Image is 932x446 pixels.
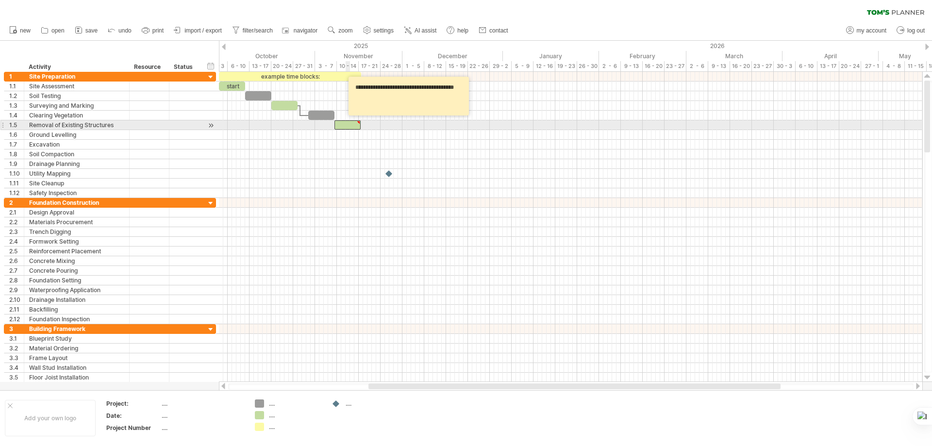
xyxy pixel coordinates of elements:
div: .... [346,399,399,408]
div: 2.9 [9,285,24,295]
span: contact [489,27,508,34]
div: 1 - 5 [402,61,424,71]
span: help [457,27,468,34]
div: .... [162,399,243,408]
div: January 2026 [503,51,599,61]
div: 1.7 [9,140,24,149]
div: March 2026 [686,51,782,61]
div: Material Ordering [29,344,124,353]
div: 4 - 8 [883,61,905,71]
div: 1.11 [9,179,24,188]
div: 1.5 [9,120,24,130]
div: Drainage Installation [29,295,124,304]
div: Concrete Mixing [29,256,124,265]
div: 1.4 [9,111,24,120]
span: settings [374,27,394,34]
div: 1.2 [9,91,24,100]
div: 29 - 2 [490,61,512,71]
div: 23 - 27 [752,61,774,71]
div: 3.4 [9,363,24,372]
div: Wall Stud Installation [29,363,124,372]
a: save [72,24,100,37]
div: 2.1 [9,208,24,217]
div: Project: [106,399,160,408]
div: example time blocks: [219,72,361,81]
div: Date: [106,412,160,420]
div: 23 - 27 [665,61,686,71]
div: .... [162,424,243,432]
div: 2.2 [9,217,24,227]
div: 1.8 [9,149,24,159]
div: Drainage Planning [29,159,124,168]
div: Surveying and Marking [29,101,124,110]
div: 12 - 16 [533,61,555,71]
div: 3.2 [9,344,24,353]
div: 2.11 [9,305,24,314]
div: December 2025 [402,51,503,61]
div: Backfilling [29,305,124,314]
div: 2.5 [9,247,24,256]
div: .... [269,399,322,408]
span: undo [118,27,132,34]
div: April 2026 [782,51,879,61]
div: Utility Mapping [29,169,124,178]
a: open [38,24,67,37]
div: 19 - 23 [555,61,577,71]
div: 1.9 [9,159,24,168]
span: my account [857,27,886,34]
div: Safety Inspection [29,188,124,198]
span: new [20,27,31,34]
span: save [85,27,98,34]
div: start [219,82,245,91]
div: 6 - 10 [796,61,817,71]
div: February 2026 [599,51,686,61]
div: Reinforcement Placement [29,247,124,256]
div: Status [174,62,195,72]
div: Add your own logo [5,400,96,436]
div: 13 - 17 [817,61,839,71]
div: 16 - 20 [730,61,752,71]
div: 3 [9,324,24,333]
div: 20 - 24 [839,61,861,71]
div: 2 - 6 [686,61,708,71]
div: 2.4 [9,237,24,246]
div: Site Cleanup [29,179,124,188]
div: .... [269,423,322,431]
span: AI assist [415,27,436,34]
div: Formwork Setting [29,237,124,246]
div: Removal of Existing Structures [29,120,124,130]
div: 8 - 12 [424,61,446,71]
div: Clearing Vegetation [29,111,124,120]
div: Foundation Inspection [29,314,124,324]
a: settings [361,24,397,37]
span: filter/search [243,27,273,34]
div: .... [269,411,322,419]
div: 17 - 21 [359,61,381,71]
div: November 2025 [315,51,402,61]
div: 3.5 [9,373,24,382]
div: 9 - 13 [708,61,730,71]
a: navigator [281,24,320,37]
div: 2 - 6 [599,61,621,71]
div: Site Preparation [29,72,124,81]
div: Ground Levelling [29,130,124,139]
div: 2.6 [9,256,24,265]
div: 1.3 [9,101,24,110]
a: undo [105,24,134,37]
div: Activity [29,62,124,72]
a: print [139,24,166,37]
div: October 2025 [215,51,315,61]
div: scroll to activity [206,120,216,131]
div: Waterproofing Application [29,285,124,295]
div: 10 - 14 [337,61,359,71]
div: Soil Compaction [29,149,124,159]
div: 1.6 [9,130,24,139]
a: new [7,24,33,37]
div: 26 - 30 [577,61,599,71]
a: filter/search [230,24,276,37]
div: Foundation Construction [29,198,124,207]
a: log out [894,24,928,37]
div: 15 - 19 [446,61,468,71]
span: zoom [338,27,352,34]
div: Design Approval [29,208,124,217]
